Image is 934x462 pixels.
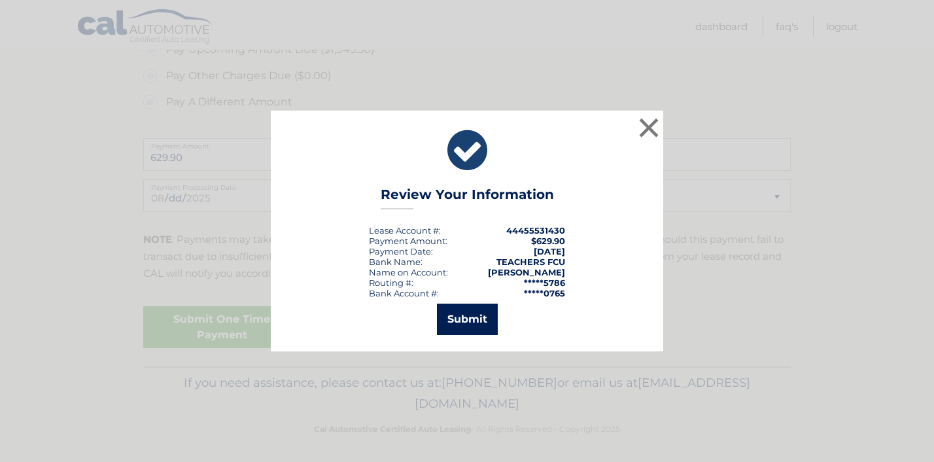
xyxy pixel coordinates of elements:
button: × [636,115,662,141]
div: Bank Account #: [369,288,439,298]
strong: TEACHERS FCU [496,257,565,267]
strong: [PERSON_NAME] [488,267,565,277]
div: Bank Name: [369,257,423,267]
div: Routing #: [369,277,413,288]
span: Payment Date [369,246,431,257]
div: Name on Account: [369,267,448,277]
div: : [369,246,433,257]
button: Submit [437,304,498,335]
span: $629.90 [531,236,565,246]
div: Payment Amount: [369,236,447,246]
h3: Review Your Information [381,187,554,209]
div: Lease Account #: [369,225,441,236]
span: [DATE] [534,246,565,257]
strong: 44455531430 [506,225,565,236]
